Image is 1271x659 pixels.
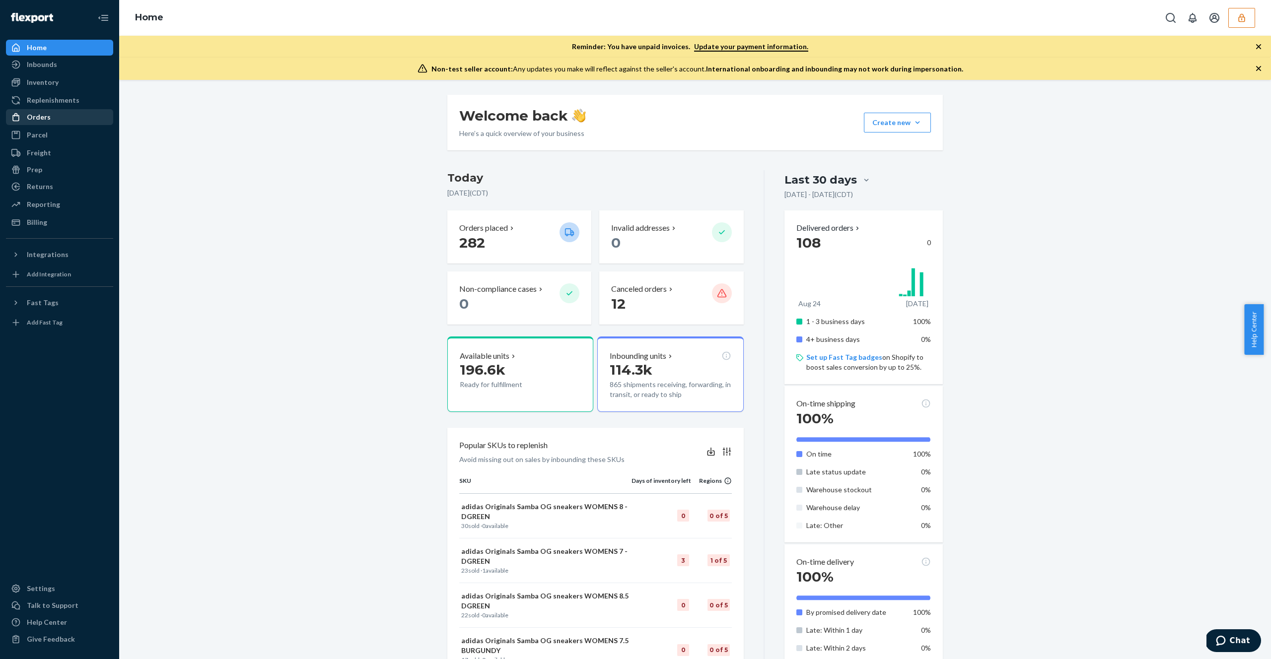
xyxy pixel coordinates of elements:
[6,57,113,72] a: Inbounds
[6,127,113,143] a: Parcel
[806,334,904,344] p: 4+ business days
[27,182,53,192] div: Returns
[806,449,904,459] p: On time
[707,644,730,656] div: 0 of 5
[11,13,53,23] img: Flexport logo
[6,74,113,90] a: Inventory
[27,318,63,327] div: Add Fast Tag
[6,631,113,647] button: Give Feedback
[447,188,744,198] p: [DATE] ( CDT )
[707,510,730,522] div: 0 of 5
[460,380,552,390] p: Ready for fulfillment
[27,112,51,122] div: Orders
[93,8,113,28] button: Close Navigation
[6,597,113,613] button: Talk to Support
[611,234,621,251] span: 0
[806,625,904,635] p: Late: Within 1 day
[610,361,652,378] span: 114.3k
[796,222,861,234] button: Delivered orders
[1244,304,1264,355] span: Help Center
[707,554,730,566] div: 1 of 5
[796,234,931,252] div: 0
[27,130,48,140] div: Parcel
[921,335,931,343] span: 0%
[906,299,928,309] p: [DATE]
[1161,8,1181,28] button: Open Search Box
[461,636,630,656] p: adidas Originals Samba OG sneakers WOMENS 7.5 BURGUNDY
[806,503,904,513] p: Warehouse delay
[27,165,42,175] div: Prep
[6,109,113,125] a: Orders
[610,350,666,362] p: Inbounding units
[459,234,485,251] span: 282
[461,567,468,574] span: 23
[796,398,855,409] p: On-time shipping
[447,210,591,264] button: Orders placed 282
[447,271,591,325] button: Non-compliance cases 0
[27,199,60,209] div: Reporting
[6,266,113,282] a: Add Integration
[921,467,931,476] span: 0%
[599,210,743,264] button: Invalid addresses 0
[482,567,486,574] span: 1
[806,485,904,495] p: Warehouse stockout
[6,247,113,263] button: Integrations
[482,611,486,619] span: 0
[459,107,586,125] h1: Welcome back
[6,295,113,311] button: Fast Tags
[459,283,537,295] p: Non-compliance cases
[460,350,509,362] p: Available units
[677,510,689,522] div: 0
[921,644,931,652] span: 0%
[796,568,834,585] span: 100%
[784,172,857,188] div: Last 30 days
[461,546,630,566] p: adidas Originals Samba OG sneakers WOMENS 7 - DGREEN
[611,283,667,295] p: Canceled orders
[127,3,171,32] ol: breadcrumbs
[459,129,586,138] p: Here’s a quick overview of your business
[6,581,113,596] a: Settings
[707,599,730,611] div: 0 of 5
[461,522,468,529] span: 30
[6,92,113,108] a: Replenishments
[461,611,468,619] span: 22
[921,485,931,494] span: 0%
[6,315,113,330] a: Add Fast Tag
[796,234,821,251] span: 108
[1204,8,1224,28] button: Open account menu
[611,222,670,234] p: Invalid addresses
[461,611,630,619] p: sold · available
[6,179,113,195] a: Returns
[632,476,691,493] th: Days of inventory left
[461,502,630,522] p: adidas Originals Samba OG sneakers WOMENS 8 - DGREEN
[6,162,113,178] a: Prep
[461,566,630,575] p: sold · available
[27,600,78,610] div: Talk to Support
[27,77,59,87] div: Inventory
[798,299,821,309] p: Aug 24
[1183,8,1202,28] button: Open notifications
[459,295,469,312] span: 0
[27,298,59,308] div: Fast Tags
[461,591,630,611] p: adidas Originals Samba OG sneakers WOMENS 8.5 DGREEN
[921,503,931,512] span: 0%
[6,214,113,230] a: Billing
[610,380,731,399] p: 865 shipments receiving, forwarding, in transit, or ready to ship
[27,43,47,53] div: Home
[677,644,689,656] div: 0
[135,12,163,23] a: Home
[796,556,854,568] p: On-time delivery
[677,554,689,566] div: 3
[6,614,113,630] a: Help Center
[27,95,79,105] div: Replenishments
[27,617,67,627] div: Help Center
[806,353,882,361] a: Set up Fast Tag badges
[599,271,743,325] button: Canceled orders 12
[27,584,55,593] div: Settings
[913,317,931,326] span: 100%
[806,607,904,617] p: By promised delivery date
[459,440,548,451] p: Popular SKUs to replenish
[706,65,963,73] span: International onboarding and inbounding may not work during impersonation.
